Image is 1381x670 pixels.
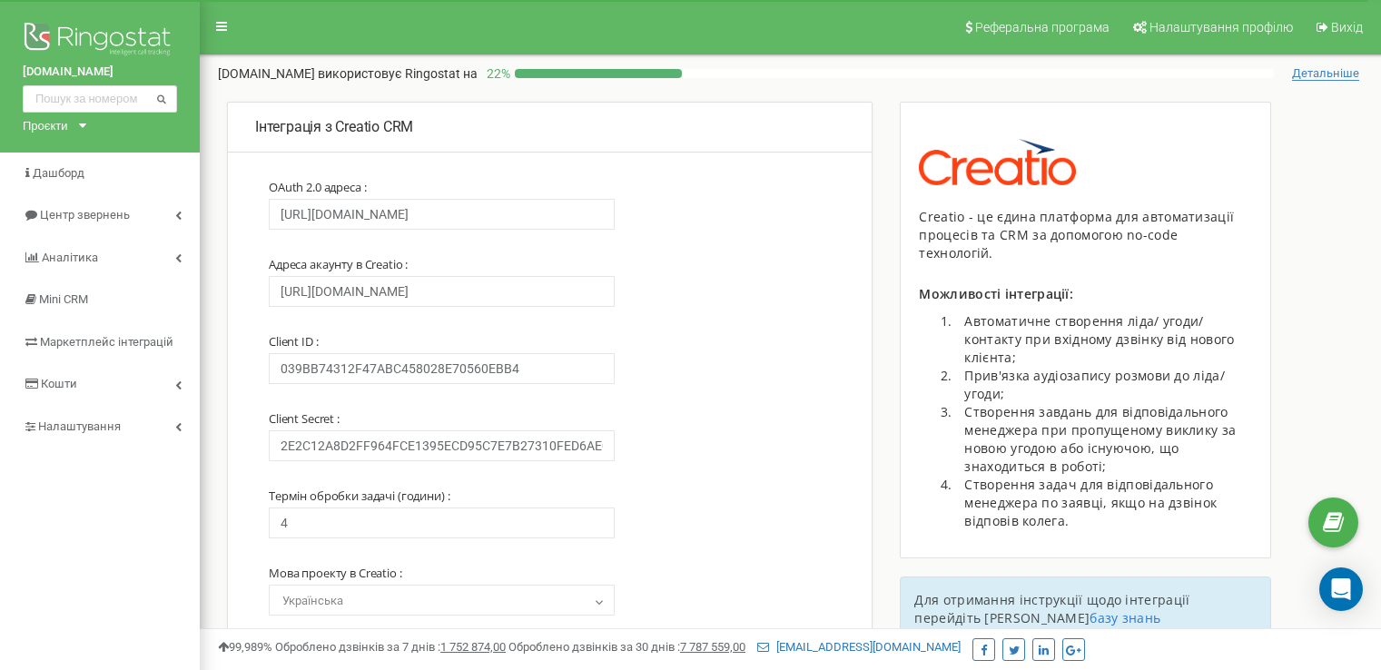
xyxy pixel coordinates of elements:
[955,312,1252,367] li: Автоматичне створення ліда/ угоди/ контакту при вхідному дзвінку від нового клієнта;
[757,640,961,654] a: [EMAIL_ADDRESS][DOMAIN_NAME]
[42,251,98,264] span: Аналiтика
[318,66,478,81] span: використовує Ringostat на
[33,166,84,180] span: Дашборд
[269,488,449,503] label: Термін обробки задачі (години) :
[1292,66,1359,81] span: Детальніше
[269,585,615,616] span: Українська
[440,640,506,654] u: 1 752 874,00
[38,419,121,433] span: Налаштування
[1331,20,1363,34] span: Вихід
[269,566,402,580] label: Мова проекту в Creatio :
[919,208,1252,262] div: Creatio - це єдина платформа для автоматизації процесів та CRM за допомогою no-code технологій.
[269,411,340,426] label: Client Secret :
[269,334,318,349] label: Client ID :
[955,476,1252,530] li: Створення задач для відповідального менеджера по заявці, якщо на дзвінок відповів колега.
[40,208,130,222] span: Центр звернень
[269,180,366,194] label: OAuth 2.0 адреса :
[680,640,745,654] u: 7 787 559,00
[508,640,745,654] span: Оброблено дзвінків за 30 днів :
[955,367,1252,403] li: Прив'язка аудіозапису розмови до ліда/ угоди;
[40,335,173,349] span: Маркетплейс інтеграцій
[41,377,77,390] span: Кошти
[269,257,408,271] label: Адреса акаунту в Creatio :
[478,64,515,83] p: 22 %
[39,292,88,306] span: Mini CRM
[23,18,177,64] img: Ringostat logo
[255,117,844,138] p: Інтеграція з Creatio CRM
[1149,20,1293,34] span: Налаштування профілю
[23,64,177,81] a: [DOMAIN_NAME]
[218,64,478,83] p: [DOMAIN_NAME]
[23,85,177,113] input: Пошук за номером
[218,640,272,654] span: 99,989%
[914,591,1257,627] p: Для отримання інструкції щодо інтеграції перейдіть [PERSON_NAME]
[975,20,1110,34] span: Реферальна програма
[919,285,1252,303] p: Можливості інтеграції:
[1090,609,1160,626] a: базу знань
[1319,567,1363,611] div: Open Intercom Messenger
[23,117,68,134] div: Проєкти
[275,640,506,654] span: Оброблено дзвінків за 7 днів :
[955,403,1252,476] li: Створення завдань для відповідального менеджера при пропущеному виклику за новою угодою або існую...
[919,139,1075,185] img: image
[275,588,608,614] span: Українська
